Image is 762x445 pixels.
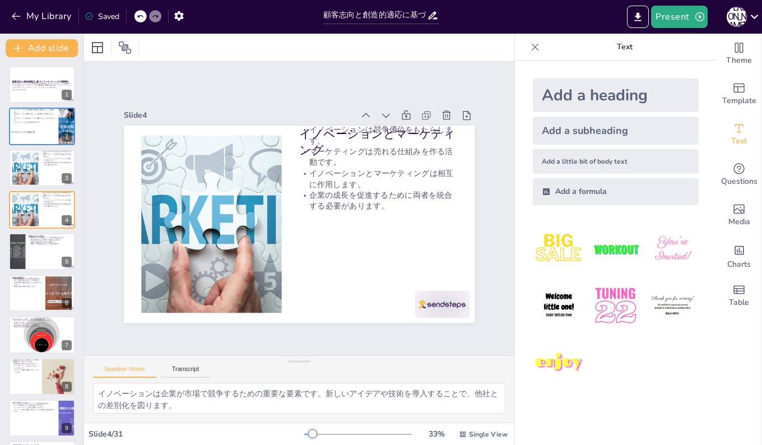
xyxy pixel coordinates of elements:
[12,286,42,288] p: 柔軟な対応が成功に繋がります。
[9,66,75,103] div: 1
[124,110,354,120] div: Slide 4
[533,337,585,389] img: 7.jpeg
[12,365,39,369] p: ニーズやウォンツに基づいて行うことができます。
[12,280,42,282] p: 新しい需要を生み出すことが重要です。
[62,423,72,433] div: 9
[12,281,42,285] p: 市場の変化に敏感であることが求められます。
[12,325,72,327] p: 顧客の視点を理解することが重要です。
[9,400,75,437] div: 9
[9,191,75,228] div: 4
[12,322,72,325] p: 想像力と大胆さが求められます。
[731,135,747,147] span: Text
[721,175,758,188] span: Questions
[9,358,75,395] div: 8
[29,237,72,239] p: 顧客のニーズを満たすことが企業活動の起点です。
[722,95,756,107] span: Template
[29,241,72,243] p: 顧客志向は競争力を高める要素です。
[12,326,72,328] p: 競争力を高めるためのアプローチです。
[118,41,132,54] span: Position
[62,215,72,225] div: 4
[9,316,75,353] div: 7
[42,149,72,153] p: イノベーションは競争優位をもたらします。
[89,429,304,439] div: Slide 4 / 31
[12,406,55,409] p: コミュニケーション方法を明確にできます。
[717,114,761,155] div: Add text boxes
[42,195,72,199] p: マーケティングは売れる仕組みを作る活動です。
[533,149,699,174] div: Add a little bit of body text
[323,7,428,24] input: Insert title
[62,340,72,350] div: 7
[12,113,55,117] p: 製品やサービスが顧客を生むことを認識する必要があります。
[62,382,72,392] div: 8
[12,369,39,373] p: ターゲット市場を明確にすることができます。
[8,7,76,25] button: My Library
[729,296,749,309] span: Table
[29,243,72,245] p: 顧客との関係を深めることが成功の鍵です。
[533,178,699,205] div: Add a formula
[12,363,39,365] p: 顧客満足を高めるための手法です。
[12,409,55,412] p: ターゲット以外の顧客に対するリスクを考慮する必要があります。
[9,150,75,187] div: 3
[651,6,707,28] button: Present
[11,131,54,134] p: マーケティングの考え方
[12,80,68,83] strong: 顧客志向と創造的適応に基づくマーケティングの重要性
[12,359,39,363] p: 顧客をセグメント化することが重要です。
[12,405,55,407] p: ニーズや嗜好に合った製品を設計できます。
[6,39,78,57] button: Add slide
[62,257,72,267] div: 5
[93,383,505,414] textarea: イノベーションは企業が市場で競争するための重要な要素です。新しいアイデアや技術を導入することで、他社との差別化を図ります。 マーケティングの役割は、製品やサービスが効果的に顧客に届くようにするこ...
[589,223,642,275] img: 2.jpeg
[299,124,457,146] p: イノベーションは競争優位をもたらします。
[469,430,508,439] span: Single View
[533,117,699,145] div: Add a subheading
[299,190,457,212] p: 企業の成長を促進するために両者を統合する必要があります。
[299,146,457,168] p: マーケティングは売れる仕組みを作る活動です。
[42,154,72,157] p: マーケティングは売れる仕組みを作る活動です。
[12,117,55,120] p: マーケティングは顧客のニーズを理解することから始まります。
[12,121,55,123] p: マーケティングは企業全体の責任です。
[42,199,72,203] p: イノベーションとマーケティングは相互に作用します。
[62,173,72,183] div: 3
[717,195,761,235] div: Add images, graphics, shapes or video
[12,318,72,321] p: マーケティング・マイオピア
[42,157,72,161] p: イノベーションとマーケティングは相互に作用します。
[717,155,761,195] div: Get real-time input from your audience
[161,365,211,378] button: Transcript
[12,109,55,113] p: マーケティングと経営戦略の関係性を理解することが重要です。
[627,6,649,28] button: Export to PowerPoint
[12,401,55,405] p: ターゲティング
[9,275,75,312] div: 6
[533,223,585,275] img: 1.jpeg
[42,203,72,207] p: 企業の成長を促進するために両者を統合する必要があります。
[727,6,747,28] button: [PERSON_NAME]
[717,276,761,316] div: Add a table
[544,34,705,61] p: Text
[9,233,75,270] div: 5
[717,34,761,74] div: Change the overall theme
[12,276,42,280] p: 創造的適応
[12,82,72,89] p: 本プレゼンテーションでは、顧客志向と創造的適応に基づくマーケティングの重要性について説明します。マーケティングの基礎知識、顧客志向の理念、セグメンテーションとターゲティング、マーケティング・ミッ...
[9,108,75,145] div: 2
[85,11,119,22] div: Saved
[62,90,72,100] div: 1
[533,78,699,112] div: Add a heading
[89,39,106,57] div: Layout
[29,239,72,241] p: 真の顧客指向には洞察力と創造性が必要です。
[533,280,585,332] img: 4.jpeg
[728,216,750,228] span: Media
[727,258,751,271] span: Charts
[647,280,699,332] img: 6.jpeg
[726,54,752,67] span: Theme
[42,161,72,165] p: 企業の成長を促進するために両者を統合する必要があります。
[589,280,642,332] img: 5.jpeg
[93,365,156,378] button: Speaker Notes
[717,235,761,276] div: Add charts and graphs
[423,429,450,439] div: 33 %
[62,298,72,308] div: 6
[29,234,72,238] p: 顧客志向の理念
[42,191,72,195] p: イノベーションは競争優位をもたらします。
[299,168,457,190] p: イノベーションとマーケティングは相互に作用します。
[12,402,55,405] p: ターゲティングはマーケティングの重要な要素です。
[12,89,72,91] p: Generated with [URL]
[12,320,72,322] p: マーケティング・マイオピアを避ける必要があります。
